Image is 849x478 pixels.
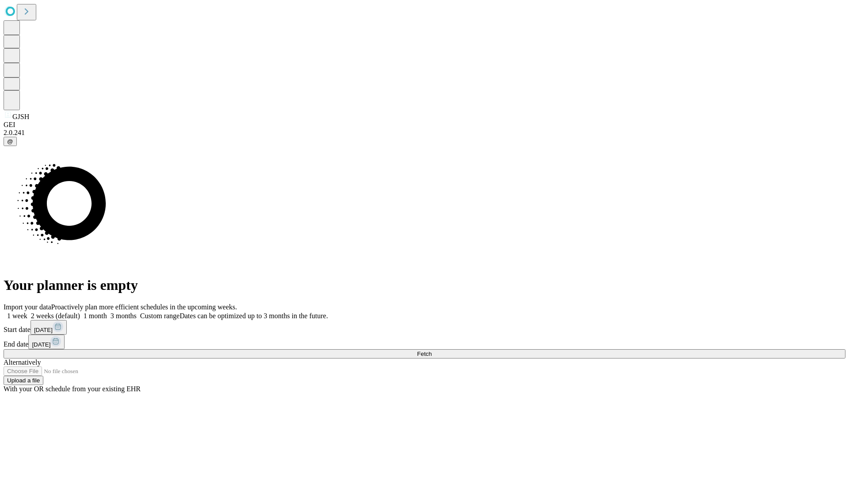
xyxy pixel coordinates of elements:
span: Fetch [417,351,432,357]
span: 1 week [7,312,27,320]
button: Upload a file [4,376,43,385]
h1: Your planner is empty [4,277,845,293]
div: GEI [4,121,845,129]
span: Custom range [140,312,180,320]
span: Dates can be optimized up to 3 months in the future. [180,312,328,320]
span: 2 weeks (default) [31,312,80,320]
span: [DATE] [34,327,53,333]
span: GJSH [12,113,29,120]
button: Fetch [4,349,845,358]
div: End date [4,335,845,349]
div: Start date [4,320,845,335]
span: 3 months [111,312,137,320]
span: Proactively plan more efficient schedules in the upcoming weeks. [51,303,237,311]
span: Alternatively [4,358,41,366]
span: @ [7,138,13,145]
button: [DATE] [28,335,65,349]
span: With your OR schedule from your existing EHR [4,385,141,393]
span: 1 month [84,312,107,320]
button: [DATE] [31,320,67,335]
span: Import your data [4,303,51,311]
span: [DATE] [32,341,50,348]
div: 2.0.241 [4,129,845,137]
button: @ [4,137,17,146]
